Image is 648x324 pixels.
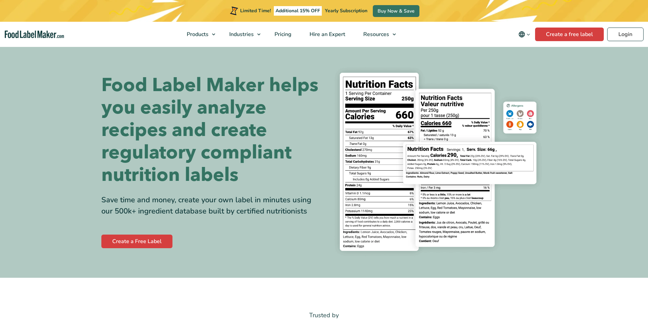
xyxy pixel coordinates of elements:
[266,22,299,47] a: Pricing
[361,31,390,38] span: Resources
[101,235,172,248] a: Create a Free Label
[354,22,399,47] a: Resources
[373,5,419,17] a: Buy Now & Save
[101,194,319,217] div: Save time and money, create your own label in minutes using our 500k+ ingredient database built b...
[607,28,644,41] a: Login
[185,31,209,38] span: Products
[240,7,271,14] span: Limited Time!
[227,31,254,38] span: Industries
[272,31,292,38] span: Pricing
[308,31,346,38] span: Hire an Expert
[101,74,319,186] h1: Food Label Maker helps you easily analyze recipes and create regulatory compliant nutrition labels
[178,22,219,47] a: Products
[514,28,535,41] button: Change language
[274,6,322,16] span: Additional 15% OFF
[220,22,264,47] a: Industries
[325,7,367,14] span: Yearly Subscription
[5,31,64,38] a: Food Label Maker homepage
[101,310,547,320] p: Trusted by
[535,28,604,41] a: Create a free label
[301,22,353,47] a: Hire an Expert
